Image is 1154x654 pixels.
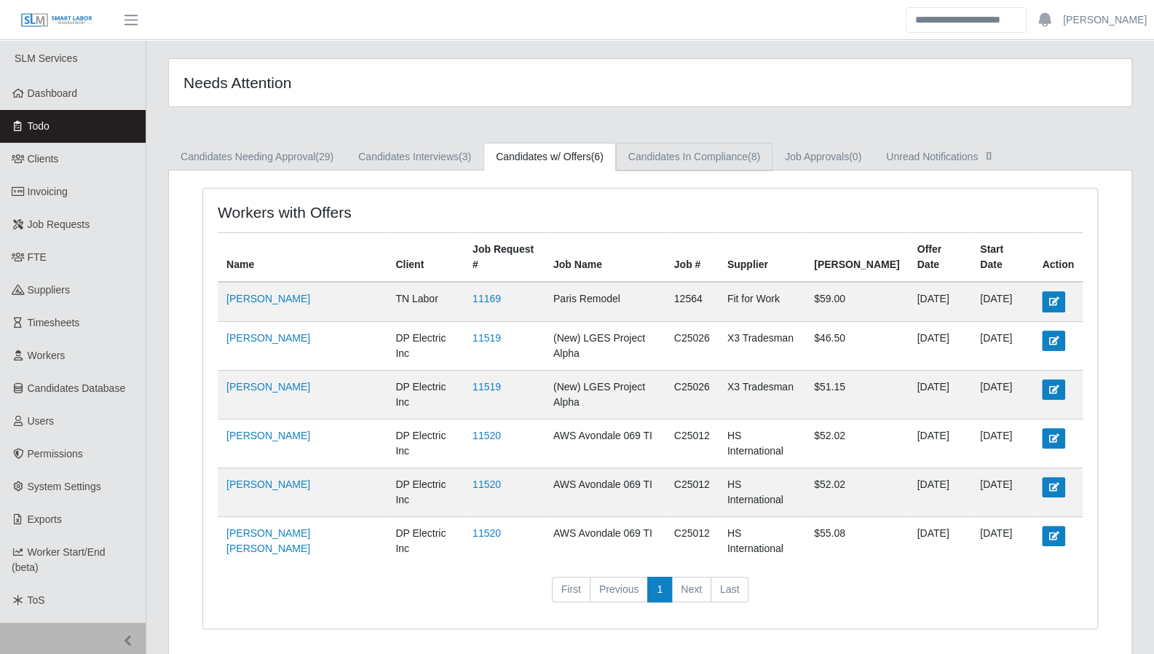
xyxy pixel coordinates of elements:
[971,282,1033,321] td: [DATE]
[226,527,310,554] a: [PERSON_NAME] [PERSON_NAME]
[28,594,45,606] span: ToS
[226,332,310,344] a: [PERSON_NAME]
[906,7,1027,33] input: Search
[647,577,672,603] a: 1
[971,516,1033,565] td: [DATE]
[387,321,464,370] td: DP Electric Inc
[168,143,346,171] a: Candidates Needing Approval
[665,468,719,516] td: C25012
[226,293,310,304] a: [PERSON_NAME]
[218,577,1083,615] nav: pagination
[805,282,908,321] td: $59.00
[387,419,464,468] td: DP Electric Inc
[971,370,1033,419] td: [DATE]
[473,430,501,441] a: 11520
[28,415,55,427] span: Users
[218,233,387,283] th: Name
[473,527,501,539] a: 11520
[805,370,908,419] td: $51.15
[971,233,1033,283] th: Start Date
[459,151,471,162] span: (3)
[719,370,805,419] td: X3 Tradesman
[616,143,772,171] a: Candidates In Compliance
[226,430,310,441] a: [PERSON_NAME]
[545,419,665,468] td: AWS Avondale 069 TI
[28,350,66,361] span: Workers
[28,284,70,296] span: Suppliers
[719,468,805,516] td: HS International
[908,516,971,565] td: [DATE]
[908,419,971,468] td: [DATE]
[545,233,665,283] th: Job Name
[346,143,483,171] a: Candidates Interviews
[665,282,719,321] td: 12564
[28,317,80,328] span: Timesheets
[226,381,310,393] a: [PERSON_NAME]
[315,151,333,162] span: (29)
[28,448,83,460] span: Permissions
[28,513,62,525] span: Exports
[805,419,908,468] td: $52.02
[849,151,861,162] span: (0)
[805,468,908,516] td: $52.02
[719,282,805,321] td: Fit for Work
[28,218,90,230] span: Job Requests
[473,293,501,304] a: 11169
[12,546,106,573] span: Worker Start/End (beta)
[387,370,464,419] td: DP Electric Inc
[748,151,760,162] span: (8)
[1063,12,1147,28] a: [PERSON_NAME]
[908,468,971,516] td: [DATE]
[464,233,545,283] th: Job Request #
[218,203,566,221] h4: Workers with Offers
[473,332,501,344] a: 11519
[772,143,874,171] a: Job Approvals
[15,52,77,64] span: SLM Services
[28,153,59,165] span: Clients
[805,516,908,565] td: $55.08
[908,370,971,419] td: [DATE]
[545,282,665,321] td: Paris Remodel
[719,419,805,468] td: HS International
[971,321,1033,370] td: [DATE]
[665,370,719,419] td: C25026
[183,74,560,92] h4: Needs Attention
[20,12,93,28] img: SLM Logo
[805,321,908,370] td: $46.50
[971,468,1033,516] td: [DATE]
[665,419,719,468] td: C25012
[387,468,464,516] td: DP Electric Inc
[28,87,78,99] span: Dashboard
[665,233,719,283] th: Job #
[908,321,971,370] td: [DATE]
[473,381,501,393] a: 11519
[971,419,1033,468] td: [DATE]
[874,143,1008,171] a: Unread Notifications
[1033,233,1083,283] th: Action
[719,233,805,283] th: Supplier
[545,468,665,516] td: AWS Avondale 069 TI
[665,321,719,370] td: C25026
[545,370,665,419] td: (New) LGES Project Alpha
[665,516,719,565] td: C25012
[591,151,604,162] span: (6)
[387,516,464,565] td: DP Electric Inc
[226,478,310,490] a: [PERSON_NAME]
[805,233,908,283] th: [PERSON_NAME]
[387,282,464,321] td: TN Labor
[545,321,665,370] td: (New) LGES Project Alpha
[28,382,126,394] span: Candidates Database
[28,481,101,492] span: System Settings
[981,149,996,161] span: []
[908,282,971,321] td: [DATE]
[719,321,805,370] td: X3 Tradesman
[28,186,68,197] span: Invoicing
[719,516,805,565] td: HS International
[908,233,971,283] th: Offer Date
[483,143,616,171] a: Candidates w/ Offers
[545,516,665,565] td: AWS Avondale 069 TI
[28,251,47,263] span: FTE
[387,233,464,283] th: Client
[473,478,501,490] a: 11520
[28,120,50,132] span: Todo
